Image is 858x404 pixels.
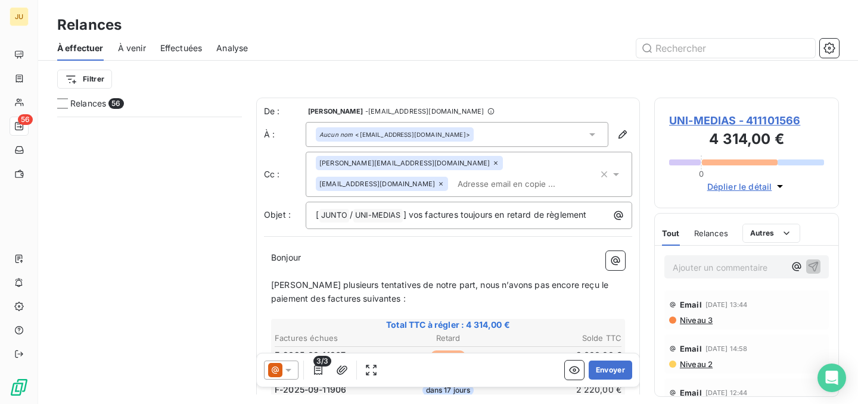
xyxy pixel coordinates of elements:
[274,383,389,396] td: F-2025-09-11906
[679,315,713,325] span: Niveau 3
[353,209,403,223] span: UNI-MEDIAS
[431,350,465,361] span: 13 jours
[108,98,123,109] span: 56
[319,130,470,139] div: <[EMAIL_ADDRESS][DOMAIN_NAME]>
[507,332,622,345] th: Solde TTC
[264,168,306,180] label: Cc :
[319,159,490,167] span: [PERSON_NAME][EMAIL_ADDRESS][DOMAIN_NAME]
[817,364,846,392] div: Open Intercom Messenger
[669,129,824,152] h3: 4 314,00 €
[390,332,505,345] th: Retard
[589,361,632,380] button: Envoyer
[705,345,748,352] span: [DATE] 14:58
[679,359,713,369] span: Niveau 2
[365,108,484,115] span: - [EMAIL_ADDRESS][DOMAIN_NAME]
[350,209,353,220] span: /
[742,224,800,243] button: Autres
[160,42,203,54] span: Effectuées
[699,169,704,178] span: 0
[507,349,622,362] td: 3 600,00 €
[422,385,474,396] span: dans 17 jours
[271,252,301,262] span: Bonjour
[10,378,29,397] img: Logo LeanPay
[273,319,623,331] span: Total TTC à régler : 4 314,00 €
[18,114,33,125] span: 56
[403,209,587,220] span: ] vos factures toujours en retard de règlement
[70,98,106,109] span: Relances
[704,180,790,193] button: Déplier le détail
[264,209,291,220] span: Objet :
[662,228,680,238] span: Tout
[216,42,248,54] span: Analyse
[636,39,815,58] input: Rechercher
[707,180,772,193] span: Déplier le détail
[308,108,363,115] span: [PERSON_NAME]
[680,300,702,309] span: Email
[316,209,319,220] span: [
[507,383,622,396] td: 2 220,00 €
[275,349,346,361] span: F-2025-09-11867
[319,209,349,223] span: JUNTO
[57,70,112,89] button: Filtrer
[705,389,748,396] span: [DATE] 12:44
[694,228,728,238] span: Relances
[453,175,590,193] input: Adresse email en copie ...
[319,180,435,187] span: [EMAIL_ADDRESS][DOMAIN_NAME]
[10,7,29,26] div: JU
[680,344,702,353] span: Email
[118,42,146,54] span: À venir
[264,129,306,140] label: À :
[680,388,702,397] span: Email
[57,42,104,54] span: À effectuer
[57,14,122,36] h3: Relances
[57,117,242,404] div: grid
[271,280,611,303] span: [PERSON_NAME] plusieurs tentatives de notre part, nous n’avons pas encore reçu le paiement des fa...
[274,332,389,345] th: Factures échues
[669,112,824,129] span: UNI-MEDIAS - 411101566
[264,105,306,117] span: De :
[705,301,748,308] span: [DATE] 13:44
[319,130,353,139] em: Aucun nom
[313,356,331,367] span: 3/3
